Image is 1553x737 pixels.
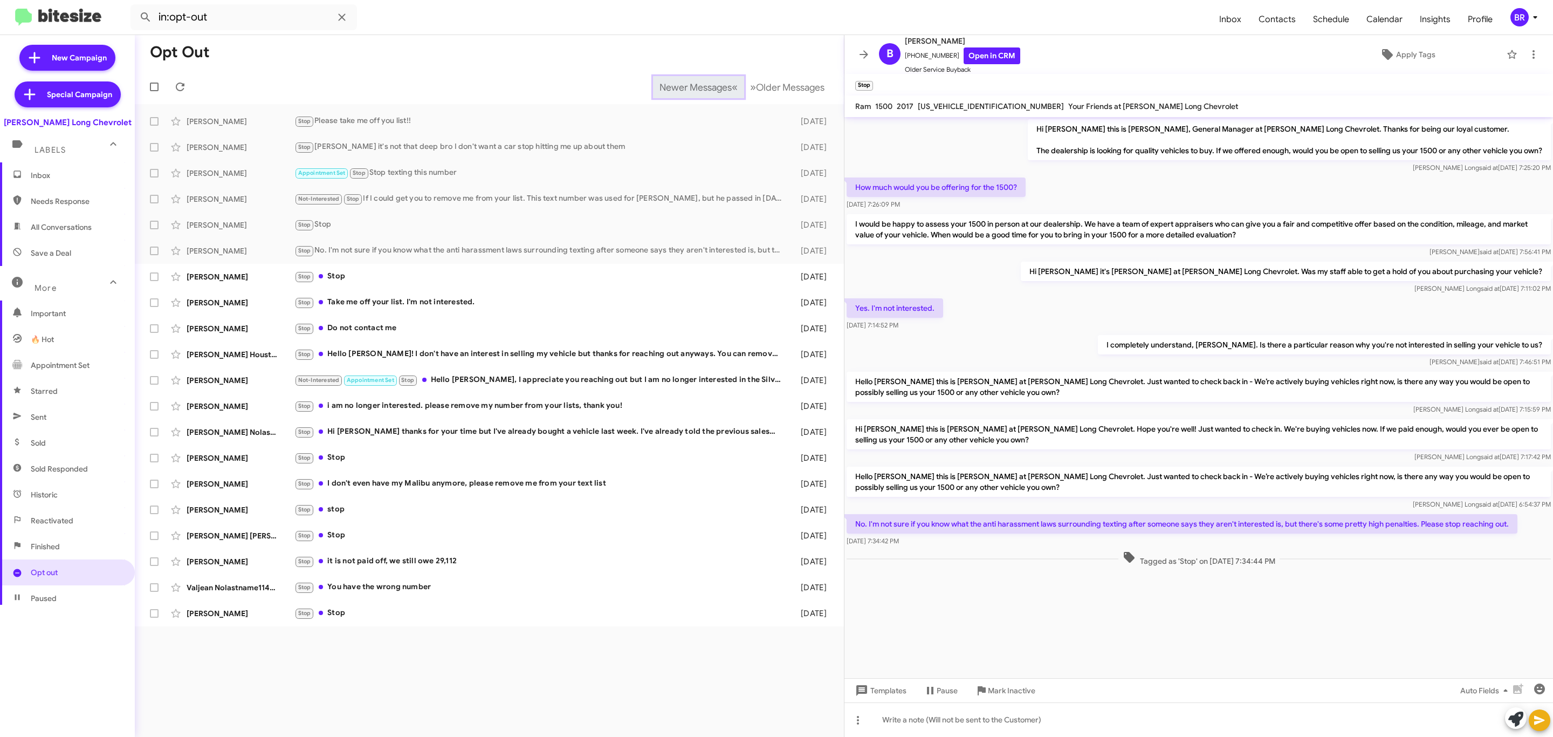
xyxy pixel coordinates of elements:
div: Valjean Nolastname114705808 [187,582,294,593]
div: Hello [PERSON_NAME], I appreciate you reaching out but I am no longer interested in the Silverado. [294,374,787,386]
p: I would be happy to assess your 1500 in person at our dealership. We have a team of expert apprai... [847,214,1551,244]
span: Stop [298,506,311,513]
span: Older Service Buyback [905,64,1020,75]
div: You have the wrong number [294,581,787,593]
span: [DATE] 7:34:42 PM [847,537,899,545]
span: [PERSON_NAME] [DATE] 7:56:41 PM [1430,248,1551,256]
span: More [35,283,57,293]
p: Hello [PERSON_NAME] this is [PERSON_NAME] at [PERSON_NAME] Long Chevrolet. Just wanted to check b... [847,372,1551,402]
div: [PERSON_NAME] [187,220,294,230]
div: [PERSON_NAME] [PERSON_NAME] Lawn & Tree [187,530,294,541]
div: Please take me off you list!! [294,115,787,127]
span: Opt out [31,567,58,578]
div: [DATE] [787,608,835,619]
span: Paused [31,593,57,604]
span: Labels [35,145,66,155]
button: Mark Inactive [966,681,1044,700]
div: Stop [294,607,787,619]
span: Sent [31,412,46,422]
button: Auto Fields [1452,681,1521,700]
p: Yes. I'm not interested. [847,298,943,318]
span: said at [1480,358,1499,366]
span: Inbox [31,170,122,181]
span: Older Messages [756,81,824,93]
span: Stop [298,454,311,461]
span: Stop [347,195,360,202]
span: Stop [298,221,311,228]
a: Open in CRM [964,47,1020,64]
span: Stop [298,558,311,565]
a: Special Campaign [15,81,121,107]
span: Historic [31,489,58,500]
div: [DATE] [787,271,835,282]
a: Inbox [1211,4,1250,35]
span: Newer Messages [659,81,732,93]
span: Starred [31,386,58,397]
div: [PERSON_NAME] [187,479,294,489]
div: Stop [294,529,787,542]
span: Stop [401,377,414,384]
p: Hi [PERSON_NAME] this is [PERSON_NAME] at [PERSON_NAME] Long Chevrolet. Hope you're well! Just wa... [847,419,1551,449]
div: [PERSON_NAME] [187,556,294,567]
div: [PERSON_NAME] it's not that deep bro I don't want a car stop hitting me up about them [294,141,787,153]
div: [DATE] [787,116,835,127]
div: Do not contact me [294,322,787,335]
p: I completely understand, [PERSON_NAME]. Is there a particular reason why you're not interested in... [1098,335,1551,354]
span: said at [1481,284,1500,292]
div: [DATE] [787,479,835,489]
div: [PERSON_NAME] [187,504,294,515]
div: [PERSON_NAME] Nolastname114029969 [187,427,294,438]
div: [DATE] [787,194,835,204]
span: said at [1481,453,1500,461]
div: [PERSON_NAME] Houston [187,349,294,360]
button: Apply Tags [1313,45,1501,64]
div: it is not paid off, we still owe 29,112 [294,555,787,568]
div: [PERSON_NAME] Long Chevrolet [4,117,132,128]
span: Sold Responded [31,463,88,474]
div: [DATE] [787,375,835,386]
span: [DATE] 7:26:09 PM [847,200,900,208]
span: Not-Interested [298,195,340,202]
span: B [887,45,894,63]
div: Stop texting this number [294,167,787,179]
span: Tagged as 'Stop' on [DATE] 7:34:44 PM [1118,551,1280,567]
span: said at [1479,500,1498,508]
span: Auto Fields [1460,681,1512,700]
input: Search [130,4,357,30]
span: [PHONE_NUMBER] [905,47,1020,64]
div: Take me off your list. I'm not interested. [294,296,787,309]
span: Important [31,308,122,319]
div: Hi [PERSON_NAME] thanks for your time but I've already bought a vehicle last week. I've already t... [294,426,787,438]
span: Stop [298,610,311,617]
a: New Campaign [19,45,115,71]
div: [DATE] [787,401,835,412]
span: [US_VEHICLE_IDENTIFICATION_NUMBER] [918,101,1064,111]
div: [PERSON_NAME] [187,116,294,127]
div: [PERSON_NAME] [187,297,294,308]
div: [PERSON_NAME] [187,401,294,412]
span: Ram [855,101,871,111]
span: Stop [298,247,311,254]
a: Insights [1411,4,1459,35]
span: [PERSON_NAME] Long [DATE] 7:25:20 PM [1413,163,1551,172]
span: Stop [298,325,311,332]
div: [DATE] [787,168,835,179]
span: » [750,80,756,94]
span: Reactivated [31,515,73,526]
div: No. I'm not sure if you know what the anti harassment laws surrounding texting after someone says... [294,244,787,257]
span: New Campaign [52,52,107,63]
div: [PERSON_NAME] [187,323,294,334]
span: Finished [31,541,60,552]
a: Schedule [1304,4,1358,35]
a: Calendar [1358,4,1411,35]
span: Appointment Set [298,169,346,176]
a: Contacts [1250,4,1304,35]
div: [DATE] [787,556,835,567]
button: Templates [844,681,915,700]
span: Stop [298,351,311,358]
span: Profile [1459,4,1501,35]
span: [PERSON_NAME] [DATE] 7:46:51 PM [1430,358,1551,366]
div: [PERSON_NAME] [187,194,294,204]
